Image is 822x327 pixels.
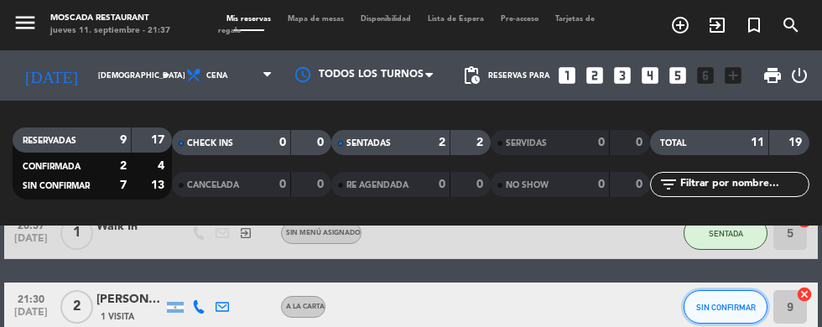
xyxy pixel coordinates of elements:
span: CONFIRMADA [23,163,81,171]
button: SIN CONFIRMAR [684,290,767,324]
i: menu [13,10,38,35]
span: RESERVADAS [23,137,76,145]
span: Disponibilidad [352,15,419,23]
div: [PERSON_NAME] [96,290,164,309]
div: LOG OUT [789,50,809,101]
i: exit_to_app [239,226,252,240]
i: [DATE] [13,59,90,92]
strong: 17 [152,134,169,146]
i: exit_to_app [707,15,727,35]
strong: 0 [279,137,286,148]
span: 21:30 [10,288,52,308]
span: print [762,65,783,86]
span: CANCELADA [187,181,239,189]
span: Mis reservas [218,15,279,23]
span: pending_actions [461,65,481,86]
strong: 2 [120,160,127,172]
div: jueves 11. septiembre - 21:37 [50,25,170,38]
strong: 4 [159,160,169,172]
strong: 2 [439,137,445,148]
span: 1 Visita [101,310,134,324]
span: Mapa de mesas [279,15,352,23]
span: Lista de Espera [419,15,492,23]
strong: 0 [598,137,605,148]
strong: 7 [120,179,127,191]
i: cancel [796,286,813,303]
i: looks_one [556,65,578,86]
span: SENTADA [709,229,743,238]
strong: 13 [152,179,169,191]
span: TOTAL [660,139,686,148]
i: looks_two [584,65,606,86]
span: [DATE] [10,307,52,326]
i: filter_list [658,174,679,195]
span: SERVIDAS [506,139,547,148]
i: turned_in_not [744,15,764,35]
span: Pre-acceso [492,15,547,23]
span: Cena [206,71,228,80]
strong: 0 [279,179,286,190]
strong: 11 [751,137,764,148]
span: 1 [60,216,93,250]
strong: 0 [637,179,647,190]
span: NO SHOW [506,181,549,189]
input: Filtrar por nombre... [679,175,809,194]
strong: 0 [439,179,445,190]
div: Walk In [96,217,164,236]
span: SIN CONFIRMAR [696,303,756,312]
strong: 9 [120,134,127,146]
strong: 0 [318,137,328,148]
span: SENTADAS [346,139,391,148]
span: Reservas para [488,71,550,80]
span: Sin menú asignado [286,230,361,236]
i: arrow_drop_down [156,65,176,86]
span: A LA CARTA [286,304,325,310]
strong: 0 [637,137,647,148]
span: 2 [60,290,93,324]
span: RE AGENDADA [346,181,408,189]
i: search [781,15,801,35]
i: looks_6 [695,65,716,86]
i: add_circle_outline [670,15,690,35]
i: add_box [722,65,744,86]
i: looks_5 [667,65,689,86]
span: CHECK INS [187,139,233,148]
strong: 0 [477,179,487,190]
i: looks_3 [611,65,633,86]
span: SIN CONFIRMAR [23,182,90,190]
i: power_settings_new [789,65,809,86]
span: [DATE] [10,233,52,252]
strong: 0 [598,179,605,190]
div: Moscada Restaurant [50,13,170,25]
strong: 19 [789,137,806,148]
strong: 0 [318,179,328,190]
button: SENTADA [684,216,767,250]
button: menu [13,10,38,39]
i: looks_4 [639,65,661,86]
strong: 2 [477,137,487,148]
